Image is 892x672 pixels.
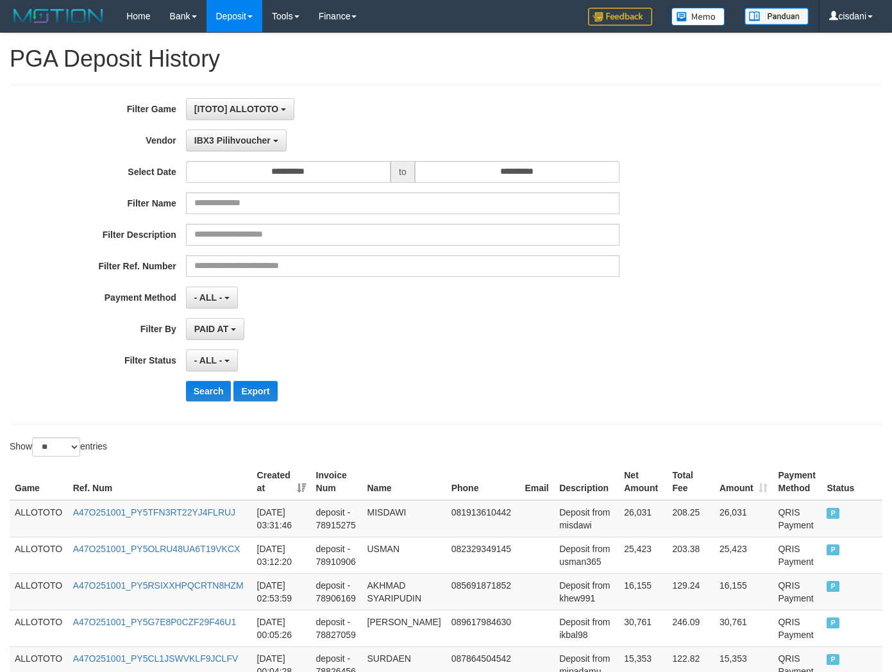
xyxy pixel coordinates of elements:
td: ALLOTOTO [10,573,68,610]
td: AKHMAD SYARIPUDIN [362,573,446,610]
img: Feedback.jpg [588,8,652,26]
th: Invoice Num [311,464,362,500]
span: - ALL - [194,292,223,303]
td: 30,761 [714,610,773,646]
td: MISDAWI [362,500,446,537]
th: Net Amount [619,464,667,500]
span: IBX3 Pilihvoucher [194,135,271,146]
span: [ITOTO] ALLOTOTO [194,104,278,114]
span: to [391,161,415,183]
h1: PGA Deposit History [10,46,882,72]
td: 089617984630 [446,610,520,646]
th: Email [519,464,554,500]
label: Show entries [10,437,107,457]
th: Created at: activate to sort column ascending [252,464,311,500]
th: Phone [446,464,520,500]
img: Button%20Memo.svg [671,8,725,26]
td: 25,423 [714,537,773,573]
td: Deposit from khew991 [554,573,619,610]
span: PAID [827,654,839,665]
td: 082329349145 [446,537,520,573]
td: deposit - 78827059 [311,610,362,646]
td: Deposit from misdawi [554,500,619,537]
td: ALLOTOTO [10,500,68,537]
a: A47O251001_PY5CL1JSWVKLF9JCLFV [73,653,239,664]
th: Name [362,464,446,500]
span: PAID [827,581,839,592]
th: Amount: activate to sort column ascending [714,464,773,500]
td: 26,031 [714,500,773,537]
td: 16,155 [714,573,773,610]
td: 30,761 [619,610,667,646]
td: 085691871852 [446,573,520,610]
a: A47O251001_PY5RSIXXHPQCRTN8HZM [73,580,244,591]
td: [PERSON_NAME] [362,610,446,646]
td: 208.25 [667,500,714,537]
td: USMAN [362,537,446,573]
a: A47O251001_PY5TFN3RT22YJ4FLRUJ [73,507,235,517]
td: Deposit from usman365 [554,537,619,573]
td: QRIS Payment [773,610,821,646]
td: 25,423 [619,537,667,573]
td: deposit - 78906169 [311,573,362,610]
td: ALLOTOTO [10,537,68,573]
td: Deposit from ikbal98 [554,610,619,646]
th: Total Fee [667,464,714,500]
td: 246.09 [667,610,714,646]
td: [DATE] 03:12:20 [252,537,311,573]
button: IBX3 Pilihvoucher [186,130,287,151]
span: - ALL - [194,355,223,365]
button: Export [233,381,277,401]
span: PAID [827,617,839,628]
td: 129.24 [667,573,714,610]
span: PAID [827,508,839,519]
td: 203.38 [667,537,714,573]
td: QRIS Payment [773,573,821,610]
td: ALLOTOTO [10,610,68,646]
td: [DATE] 00:05:26 [252,610,311,646]
img: panduan.png [745,8,809,25]
td: QRIS Payment [773,500,821,537]
td: [DATE] 03:31:46 [252,500,311,537]
button: - ALL - [186,287,238,308]
span: PAID AT [194,324,228,334]
td: 081913610442 [446,500,520,537]
a: A47O251001_PY5OLRU48UA6T19VKCX [73,544,240,554]
th: Game [10,464,68,500]
td: QRIS Payment [773,537,821,573]
td: 16,155 [619,573,667,610]
td: [DATE] 02:53:59 [252,573,311,610]
img: MOTION_logo.png [10,6,107,26]
th: Ref. Num [68,464,252,500]
th: Description [554,464,619,500]
button: PAID AT [186,318,244,340]
td: 26,031 [619,500,667,537]
button: [ITOTO] ALLOTOTO [186,98,294,120]
a: A47O251001_PY5G7E8P0CZF29F46U1 [73,617,237,627]
button: Search [186,381,231,401]
select: Showentries [32,437,80,457]
span: PAID [827,544,839,555]
th: Payment Method [773,464,821,500]
button: - ALL - [186,349,238,371]
td: deposit - 78910906 [311,537,362,573]
th: Status [821,464,882,500]
td: deposit - 78915275 [311,500,362,537]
